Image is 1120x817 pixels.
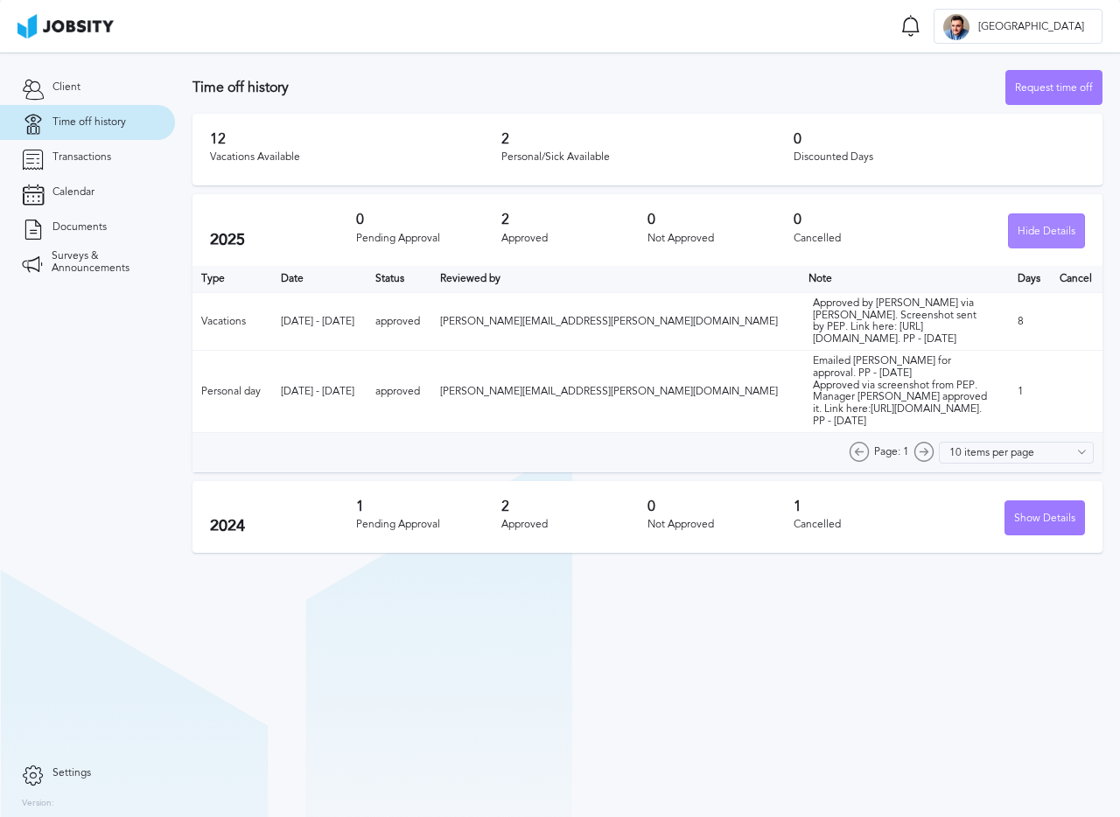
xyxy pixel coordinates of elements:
[367,351,431,433] td: approved
[501,212,647,227] h3: 2
[272,351,367,433] td: [DATE] - [DATE]
[52,767,91,779] span: Settings
[22,799,54,809] label: Version:
[52,81,80,94] span: Client
[210,151,501,164] div: Vacations Available
[356,499,502,514] h3: 1
[1051,266,1102,292] th: Cancel
[52,116,126,129] span: Time off history
[943,14,969,40] div: W
[431,266,800,292] th: Toggle SortBy
[356,212,502,227] h3: 0
[440,315,778,327] span: [PERSON_NAME][EMAIL_ADDRESS][PERSON_NAME][DOMAIN_NAME]
[1009,266,1051,292] th: Days
[192,351,272,433] td: Personal day
[647,212,794,227] h3: 0
[794,131,1085,147] h3: 0
[356,233,502,245] div: Pending Approval
[52,186,94,199] span: Calendar
[1009,214,1084,249] div: Hide Details
[647,233,794,245] div: Not Approved
[794,212,940,227] h3: 0
[1005,501,1084,536] div: Show Details
[210,231,356,249] h2: 2025
[356,519,502,531] div: Pending Approval
[192,292,272,350] td: Vacations
[367,292,431,350] td: approved
[501,519,647,531] div: Approved
[1009,292,1051,350] td: 8
[794,151,1085,164] div: Discounted Days
[794,499,940,514] h3: 1
[272,266,367,292] th: Toggle SortBy
[647,499,794,514] h3: 0
[647,519,794,531] div: Not Approved
[210,517,356,535] h2: 2024
[1006,71,1102,106] div: Request time off
[794,233,940,245] div: Cancelled
[874,446,909,458] span: Page: 1
[800,266,1009,292] th: Toggle SortBy
[501,499,647,514] h3: 2
[501,151,793,164] div: Personal/Sick Available
[1005,70,1102,105] button: Request time off
[501,131,793,147] h3: 2
[192,80,1005,95] h3: Time off history
[1004,500,1085,535] button: Show Details
[969,21,1093,33] span: [GEOGRAPHIC_DATA]
[52,221,107,234] span: Documents
[192,266,272,292] th: Type
[813,297,988,346] div: Approved by [PERSON_NAME] via [PERSON_NAME]. Screenshot sent by PEP. Link here: [URL][DOMAIN_NAME...
[501,233,647,245] div: Approved
[17,14,114,38] img: ab4bad089aa723f57921c736e9817d99.png
[367,266,431,292] th: Toggle SortBy
[794,519,940,531] div: Cancelled
[934,9,1102,44] button: W[GEOGRAPHIC_DATA]
[272,292,367,350] td: [DATE] - [DATE]
[52,250,153,275] span: Surveys & Announcements
[52,151,111,164] span: Transactions
[1009,351,1051,433] td: 1
[440,385,778,397] span: [PERSON_NAME][EMAIL_ADDRESS][PERSON_NAME][DOMAIN_NAME]
[210,131,501,147] h3: 12
[1008,213,1085,248] button: Hide Details
[813,355,988,428] div: Emailed [PERSON_NAME] for approval. PP - [DATE] Approved via screenshot from PEP. Manager [PERSON...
